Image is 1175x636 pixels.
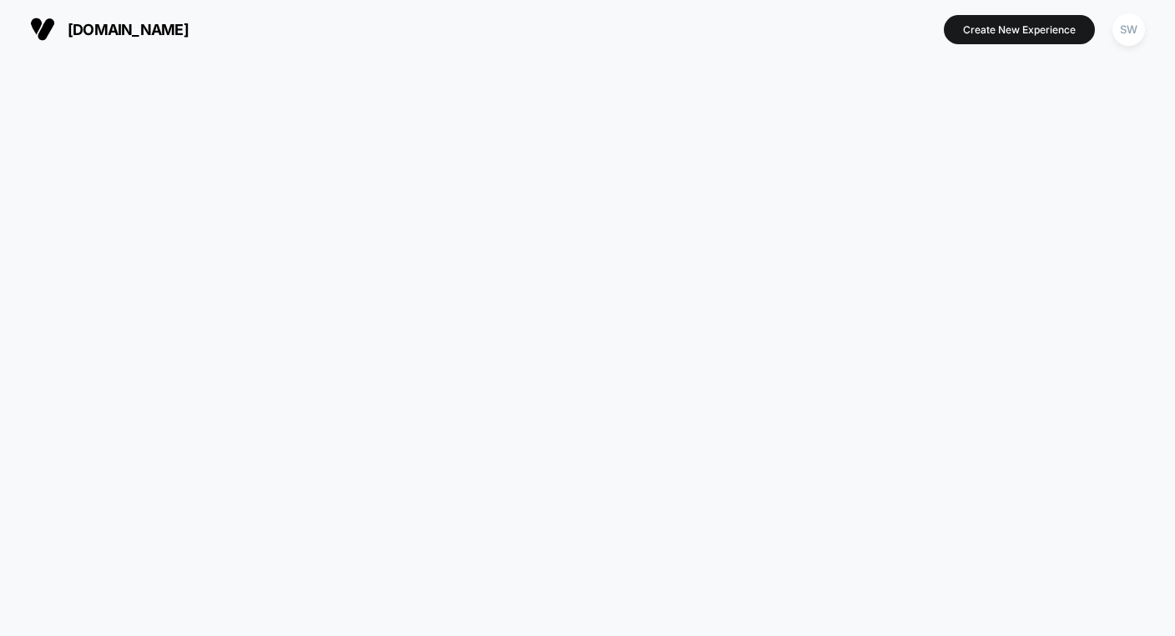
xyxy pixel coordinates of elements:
[68,21,189,38] span: [DOMAIN_NAME]
[1107,13,1150,47] button: SW
[944,15,1095,44] button: Create New Experience
[1112,13,1145,46] div: SW
[30,17,55,42] img: Visually logo
[25,16,194,43] button: [DOMAIN_NAME]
